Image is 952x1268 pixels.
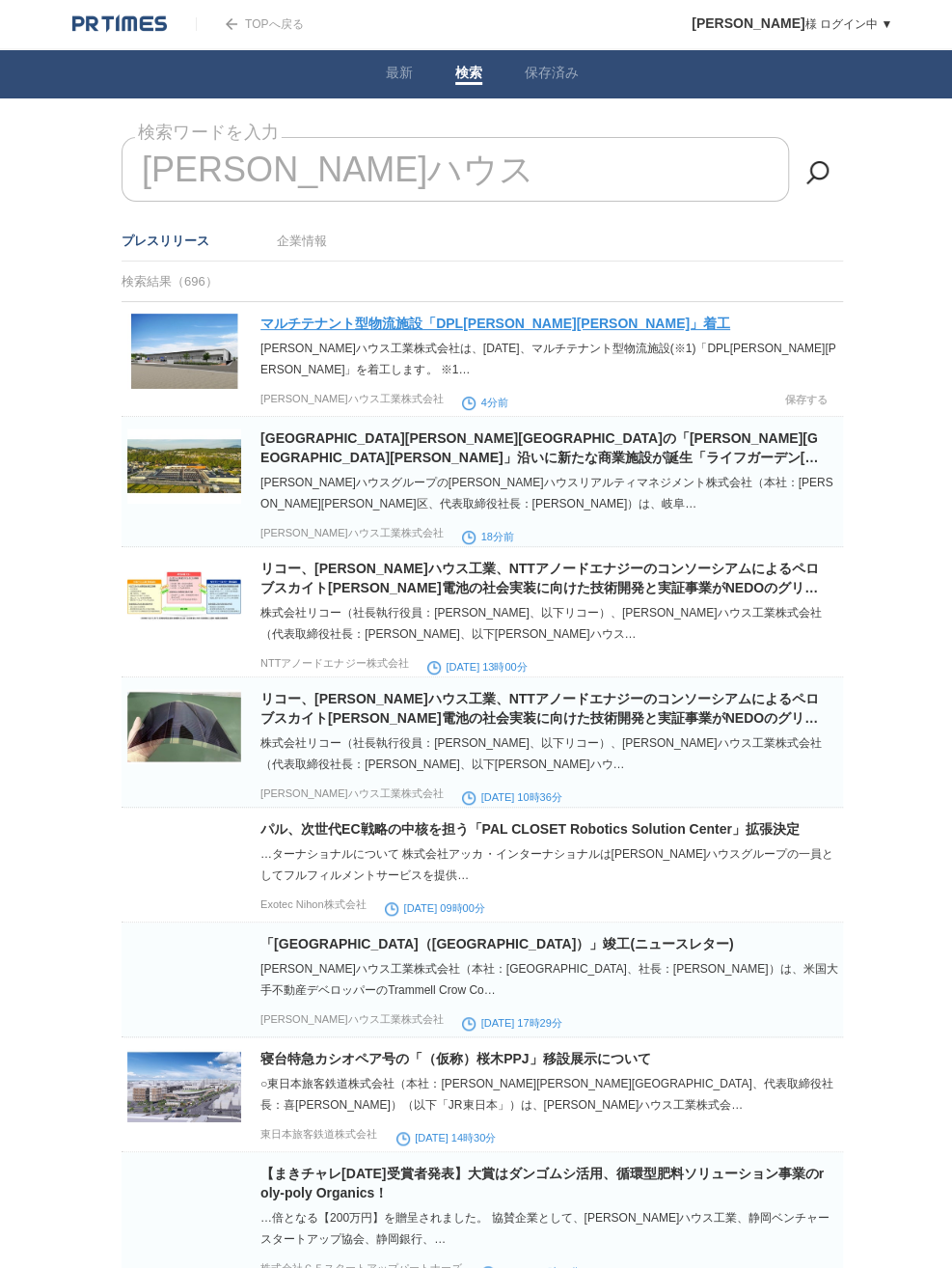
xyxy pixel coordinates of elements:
[277,234,327,248] a: 企業情報
[127,428,241,504] img: 2296-2415-13e182d2499658fcf25706bf6ac08432-600x283.jpg
[72,14,167,34] img: logo.png
[692,15,804,31] span: [PERSON_NAME]
[260,1166,824,1200] a: 【まきチャレ[DATE]受賞者発表】大賞はダンゴムシ活用、循環型肥料ソリューション事業のroly-poly Organics！
[260,1073,839,1116] div: ○東日本旅客鉄道株式会社（本社：[PERSON_NAME][PERSON_NAME][GEOGRAPHIC_DATA]、代表取締役社長：喜[PERSON_NAME]）（以下「JR東日本」）は、[...
[427,661,527,673] time: [DATE] 13時00分
[127,559,241,634] img: 111866-64-765110ea962f4acd3bcdc2b586a9d63b-597x258.jpg
[462,1017,561,1029] time: [DATE] 17時29分
[260,821,800,837] a: パル、次世代EC戦略の中核を担う「PAL CLOSET Robotics Solution Center」拡張決定
[462,397,507,408] time: 4分前
[785,358,828,406] a: 保存する
[260,602,839,645] div: 株式会社リコー（社長執行役員：[PERSON_NAME]、以下リコー）、[PERSON_NAME]ハウス工業株式会社（代表取締役社長：[PERSON_NAME]、以下[PERSON_NAME]ハウス…
[196,17,303,31] a: TOPへ戻る
[260,656,408,671] p: NTTアノードエナジー株式会社
[260,897,366,912] p: Exotec Nihon株式会社
[260,936,734,951] a: 「[GEOGRAPHIC_DATA]（[GEOGRAPHIC_DATA]）」竣工(ニュースレター)
[260,472,839,514] div: [PERSON_NAME]ハウスグループの[PERSON_NAME]ハウスリアルティマネジメント株式会社（本社：[PERSON_NAME][PERSON_NAME]区、代表取締役社長：[PERS...
[260,691,819,745] a: リコー、[PERSON_NAME]ハウス工業、NTTアノードエナジーのコンソーシアムによるペロブスカイト[PERSON_NAME]電池の社会実装に向けた技術開発と実証事業がNEDOのグリーンイノ...
[122,262,843,302] div: 検索結果（696）
[260,1051,650,1066] a: 寝台特急カシオペア号の「（仮称）桜木PPJ」移設展示について
[260,732,839,775] div: 株式会社リコー（社長執行役員：[PERSON_NAME]、以下リコー）、[PERSON_NAME]ハウス工業株式会社（代表取締役社長：[PERSON_NAME]、以下[PERSON_NAME]ハウ…
[260,843,839,886] div: …ターナショナルについて 株式会社アッカ・インターナショナルは[PERSON_NAME]ハウスグループの一員としてフルフィルメントサービスを提供…
[692,17,892,31] a: [PERSON_NAME]様 ログイン中 ▼
[260,1012,443,1027] p: [PERSON_NAME]ハウス工業株式会社
[260,786,443,801] p: [PERSON_NAME]ハウス工業株式会社
[260,430,823,484] a: [GEOGRAPHIC_DATA][PERSON_NAME][GEOGRAPHIC_DATA]の「[PERSON_NAME][GEOGRAPHIC_DATA][PERSON_NAME]」沿いに新...
[260,1127,377,1142] p: 東日本旅客鉄道株式会社
[226,18,237,30] img: arrow.png
[127,1164,241,1239] img: 27509-165-f163c9835c20d928bcd69d2558bd68df-2388x1333.jpg
[260,561,819,615] a: リコー、[PERSON_NAME]ハウス工業、NTTアノードエナジーのコンソーシアムによるペロブスカイト[PERSON_NAME]電池の社会実装に向けた技術開発と実証事業がNEDOのグリーンイノ...
[396,1132,496,1144] time: [DATE] 14時30分
[260,1207,839,1250] div: …倍となる【200万円】を贈呈されました。 協賛企業として、[PERSON_NAME]ハウス工業、静岡ベンチャースタートアップ協会、静岡銀行、…
[462,531,513,542] time: 18分前
[260,316,730,331] a: マルチテナント型物流施設「DPL[PERSON_NAME][PERSON_NAME]」着工
[127,934,241,1009] img: 2296-2409-70c95e2ccdb3f9b09fa0494ac6b7b0ff-600x449.jpg
[386,65,413,85] a: 最新
[260,958,839,1001] div: [PERSON_NAME]ハウス工業株式会社（本社：[GEOGRAPHIC_DATA]、社長：[PERSON_NAME]）は、米国大手不動産デベロッパーのTrammell Crow Co…
[455,65,482,85] a: 検索
[122,234,209,248] a: プレスリリース
[260,338,839,380] div: [PERSON_NAME]ハウス工業株式会社は、[DATE]、マルチテナント型物流施設(※1)「DPL[PERSON_NAME][PERSON_NAME]」を着工します。 ※1…
[385,902,484,914] time: [DATE] 09時00分
[135,118,282,148] label: 検索ワードを入力
[462,791,561,803] time: [DATE] 10時36分
[127,689,241,764] img: 2296-2410-e31c57198b6cba1cf4b7b886ee235d65-600x371.jpg
[525,65,579,85] a: 保存済み
[260,526,443,540] p: [PERSON_NAME]ハウス工業株式会社
[127,314,241,389] img: 2296-2414-80a28d7cb46ddcf585f6cad0d50fedb5-600x424.jpg
[127,1049,241,1124] img: 17557-1213-41edf3dba0a60ca0ce371bd1465ab7ae-3900x2401.jpg
[260,392,443,406] p: [PERSON_NAME]ハウス工業株式会社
